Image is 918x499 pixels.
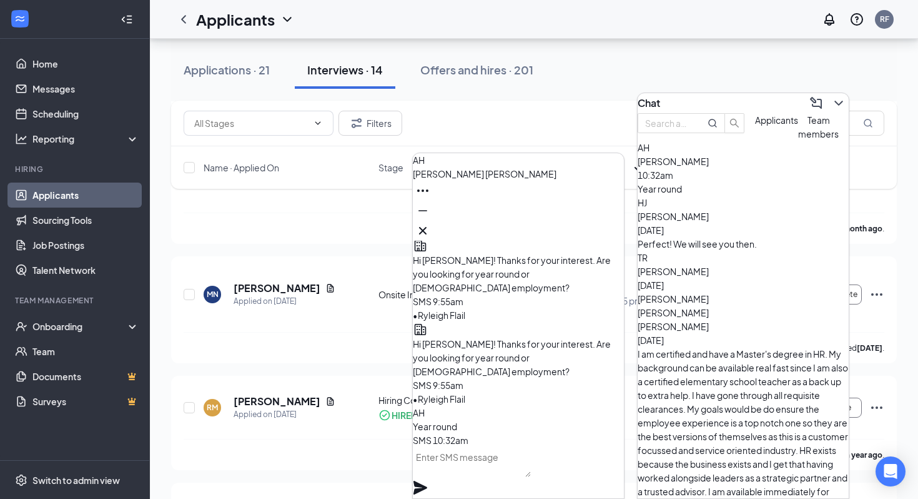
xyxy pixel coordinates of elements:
a: Job Postings [32,233,139,258]
svg: Document [325,396,335,406]
svg: MagnifyingGlass [708,118,718,128]
div: AH [413,406,624,420]
div: Onsite Interview [378,288,462,301]
span: [PERSON_NAME] [638,211,709,222]
span: [DATE] [638,335,664,346]
span: [PERSON_NAME] [638,321,709,332]
span: Team members [798,114,839,139]
span: Year round [413,421,457,432]
div: TR [638,251,849,265]
svg: Minimize [415,203,430,218]
svg: Document [325,283,335,293]
span: • Ryleigh Flail [413,310,465,321]
svg: Settings [15,474,27,486]
svg: Ellipses [415,183,430,198]
a: Home [32,51,139,76]
span: Name · Applied On [204,161,279,174]
div: Hiring [15,164,137,174]
svg: QuestionInfo [849,12,864,27]
div: Applied on [DATE] [234,295,335,308]
div: MN [207,289,219,300]
div: Applied on [DATE] [234,408,335,421]
div: AH [413,153,624,167]
div: Switch to admin view [32,474,120,486]
div: [PERSON_NAME] [638,292,849,306]
div: Reporting [32,133,140,145]
svg: Cross [415,223,430,238]
div: RF [880,14,889,24]
span: [PERSON_NAME] [PERSON_NAME] [413,168,556,179]
svg: CheckmarkCircle [378,409,391,421]
span: • Ryleigh Flail [413,393,465,405]
span: [PERSON_NAME] [638,156,709,167]
div: SMS 10:32am [413,433,624,447]
div: Perfect! We will see you then. [638,237,849,251]
svg: ArrowDown [631,160,646,175]
div: Offers and hires · 201 [420,62,533,78]
svg: Notifications [822,12,837,27]
svg: Ellipses [869,287,884,302]
input: Search applicant [645,116,690,130]
b: a year ago [846,450,882,460]
button: Filter Filters [338,111,402,136]
span: Hi [PERSON_NAME]! Thanks for your interest. Are you looking for year round or [DEMOGRAPHIC_DATA] ... [413,338,611,377]
svg: Plane [413,480,428,495]
span: search [725,118,744,128]
span: 10:32am [638,169,673,181]
svg: ChevronDown [313,118,323,128]
svg: Analysis [15,133,27,145]
a: Applicants [32,183,139,208]
svg: ChevronLeft [176,12,191,27]
div: [PERSON_NAME] [638,306,849,320]
h5: [PERSON_NAME] [234,281,320,295]
button: ComposeMessage [806,93,826,113]
div: Hiring Complete [378,394,462,406]
a: Team [32,339,139,364]
svg: Company [413,322,428,337]
button: Cross [413,221,433,241]
h3: Chat [638,96,660,110]
h1: Applicants [196,9,275,30]
svg: Collapse [121,13,133,26]
div: Year round [638,182,849,196]
svg: ChevronDown [831,96,846,111]
div: RM [207,402,218,413]
div: HIRED [392,409,417,421]
span: [DATE] [638,224,664,236]
div: HJ [638,196,849,209]
button: search [724,113,744,133]
b: [DATE] [857,343,882,353]
b: a month ago [837,224,882,233]
svg: Filter [349,116,364,131]
div: Onboarding [32,320,129,333]
span: [PERSON_NAME] [638,266,709,277]
svg: ComposeMessage [809,96,824,111]
svg: UserCheck [15,320,27,333]
svg: MagnifyingGlass [863,118,873,128]
div: Team Management [15,295,137,306]
svg: Ellipses [869,400,884,415]
a: DocumentsCrown [32,364,139,389]
div: AH [638,141,849,154]
span: Hi [PERSON_NAME]! Thanks for your interest. Are you looking for year round or [DEMOGRAPHIC_DATA] ... [413,255,611,293]
a: Messages [32,76,139,101]
input: All Stages [194,116,308,130]
button: Ellipses [413,181,433,201]
div: Open Intercom Messenger [876,456,906,486]
div: Interviews · 14 [307,62,383,78]
h5: [PERSON_NAME] [234,395,320,408]
svg: WorkstreamLogo [14,13,26,25]
svg: Company [413,238,428,253]
button: ChevronDown [829,93,849,113]
svg: ChevronDown [280,12,295,27]
a: SurveysCrown [32,389,139,414]
span: [DATE] [638,280,664,291]
div: SMS 9:55am [413,378,624,392]
button: Minimize [413,201,433,221]
div: Applications · 21 [184,62,270,78]
a: Talent Network [32,258,139,283]
span: Stage [378,161,403,174]
span: Applicants [755,114,798,126]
